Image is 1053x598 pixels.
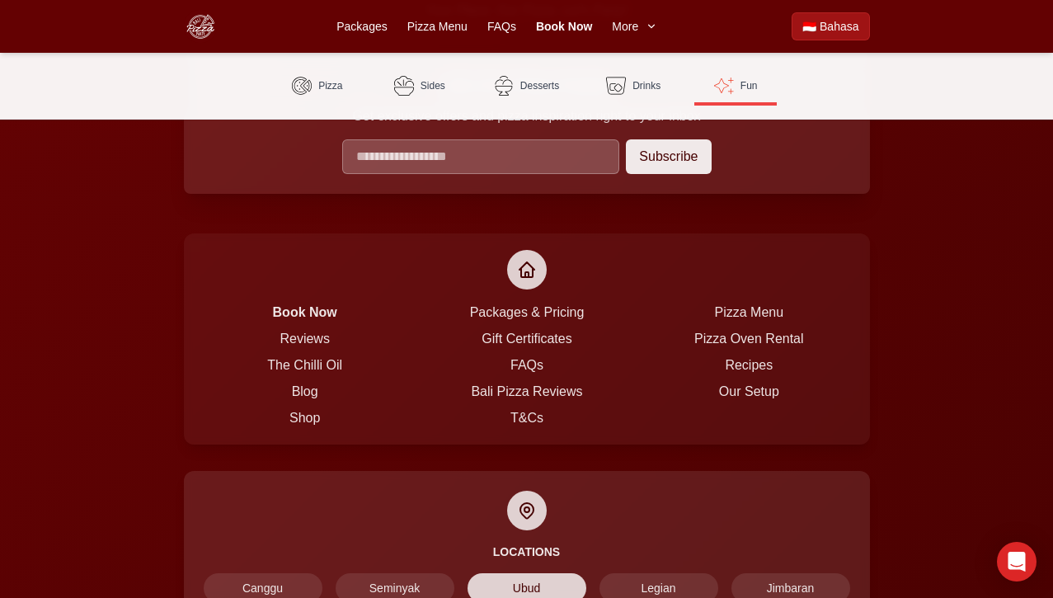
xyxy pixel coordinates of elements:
a: Recipes [725,358,773,372]
span: Sides [421,79,445,92]
img: Desserts [494,76,514,96]
a: Blog [291,384,317,398]
a: Pizza Menu [714,305,783,319]
span: Fun [740,79,758,92]
a: Pizza Oven Rental [694,332,804,346]
span: Drinks [632,79,660,92]
a: Book Now [272,305,336,319]
a: Book Now [536,18,592,35]
a: Shop [289,411,319,425]
a: Desserts [481,66,572,106]
a: Bali Pizza Reviews [471,384,582,398]
a: Gift Certificates [482,332,571,346]
img: Bali Pizza Party Logo [184,10,217,43]
a: Our Setup [718,384,778,398]
a: Packages [336,18,387,35]
a: Packages & Pricing [469,305,584,319]
a: Pizza Menu [407,18,468,35]
button: More [612,18,658,35]
img: Pizza [292,76,312,96]
div: Open Intercom Messenger [997,542,1037,582]
a: Sides [378,66,461,106]
button: Subscribe [626,139,711,174]
a: Reviews [280,332,329,346]
a: FAQs [510,358,543,372]
span: Desserts [520,79,559,92]
a: The Chilli Oil [267,358,342,372]
img: Drinks [606,76,626,96]
img: Fun [714,76,734,96]
a: T&Cs [510,411,543,425]
span: Pizza [318,79,342,92]
span: More [612,18,638,35]
span: Bahasa [820,18,858,35]
a: Beralih ke Bahasa Indonesia [792,12,869,40]
a: Fun [694,66,777,106]
a: Drinks [592,66,675,106]
a: Pizza [276,66,359,106]
a: FAQs [487,18,516,35]
img: Sides [394,76,414,96]
h4: Locations [204,544,850,560]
